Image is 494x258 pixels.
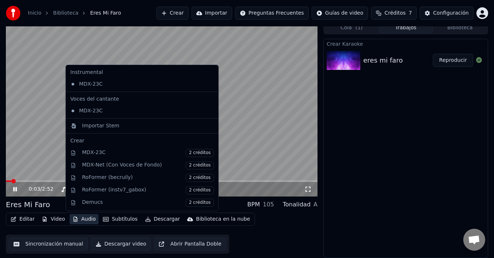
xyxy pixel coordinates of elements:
[6,6,21,20] img: youka
[42,186,53,193] span: 2:52
[433,23,487,33] button: Biblioteca
[186,149,214,157] span: 2 créditos
[28,10,121,17] nav: breadcrumb
[70,214,99,224] button: Audio
[67,105,206,117] div: MDX-23C
[385,10,406,17] span: Créditos
[82,149,214,157] div: MDX-23C
[186,174,214,182] span: 2 créditos
[263,200,274,209] div: 105
[70,137,214,145] div: Crear
[186,161,214,169] span: 2 créditos
[82,174,214,182] div: RoFormer (becruily)
[196,216,250,223] div: Biblioteca en la nube
[154,238,226,251] button: Abrir Pantalla Doble
[142,214,183,224] button: Descargar
[283,200,311,209] div: Tonalidad
[8,214,37,224] button: Editar
[409,10,412,17] span: 7
[82,161,214,169] div: MDX-Net (Con Voces de Fondo)
[192,7,232,20] button: Importar
[379,23,433,33] button: Trabajos
[363,55,403,66] div: eres mi faro
[247,200,260,209] div: BPM
[100,214,140,224] button: Subtítulos
[235,7,309,20] button: Preguntas Frecuentes
[156,7,189,20] button: Crear
[28,10,41,17] a: Inicio
[324,39,488,48] div: Crear Karaoke
[463,229,485,251] a: Chat abierto
[53,10,78,17] a: Biblioteca
[67,67,217,78] div: Instrumental
[324,23,379,33] button: Cola
[186,199,214,207] span: 2 créditos
[355,24,363,31] span: ( 1 )
[67,93,217,105] div: Voces del cantante
[82,186,214,194] div: RoFormer (instv7_gabox)
[312,7,368,20] button: Guías de video
[82,122,119,130] div: Importar Stem
[39,214,68,224] button: Video
[313,200,317,209] div: A
[420,7,473,20] button: Configuración
[29,186,40,193] span: 0:03
[9,238,88,251] button: Sincronización manual
[433,54,473,67] button: Reproducir
[91,238,151,251] button: Descargar video
[371,7,417,20] button: Créditos7
[90,10,121,17] span: Eres Mi Faro
[82,199,214,207] div: Demucs
[6,199,50,210] div: Eres Mi Faro
[433,10,469,17] div: Configuración
[186,186,214,194] span: 2 créditos
[29,186,46,193] div: /
[67,78,206,90] div: MDX-23C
